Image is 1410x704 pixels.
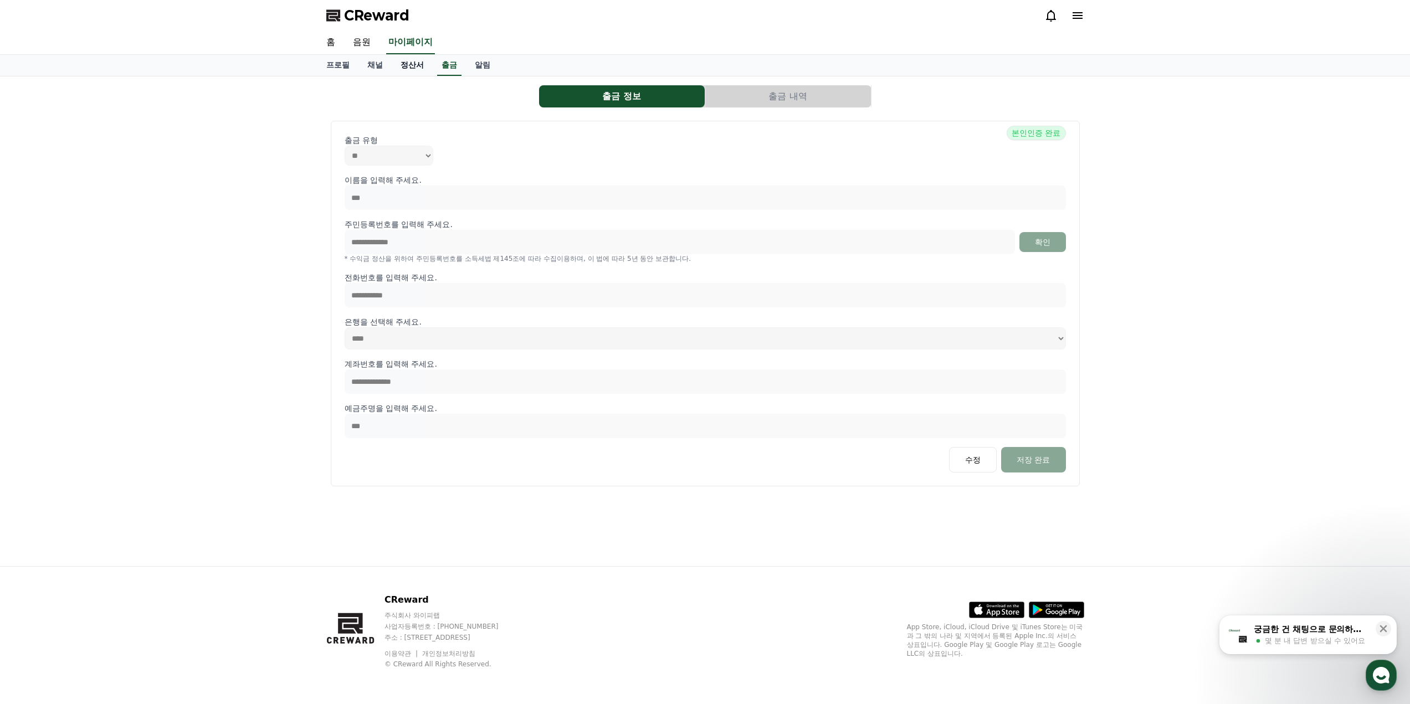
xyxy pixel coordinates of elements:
[384,611,520,620] p: 주식회사 와이피랩
[705,85,871,107] button: 출금 내역
[3,351,73,379] a: 홈
[384,660,520,669] p: © CReward All Rights Reserved.
[358,55,392,76] a: 채널
[1019,232,1066,252] button: 확인
[317,31,344,54] a: 홈
[344,7,409,24] span: CReward
[345,174,1066,186] p: 이름을 입력해 주세요.
[1001,447,1065,472] button: 저장 완료
[437,55,462,76] a: 출금
[539,85,705,107] button: 출금 정보
[384,650,419,657] a: 이용약관
[35,368,42,377] span: 홈
[949,447,997,472] button: 수정
[345,316,1066,327] p: 은행을 선택해 주세요.
[317,55,358,76] a: 프로필
[101,368,115,377] span: 대화
[384,633,520,642] p: 주소 : [STREET_ADDRESS]
[384,593,520,607] p: CReward
[1007,126,1065,140] span: 본인인증 완료
[345,219,453,230] p: 주민등록번호를 입력해 주세요.
[171,368,184,377] span: 설정
[345,135,1066,146] p: 출금 유형
[392,55,433,76] a: 정산서
[345,272,1066,283] p: 전화번호를 입력해 주세요.
[345,254,1066,263] p: * 수익금 정산을 위하여 주민등록번호를 소득세법 제145조에 따라 수집이용하며, 이 법에 따라 5년 동안 보관합니다.
[326,7,409,24] a: CReward
[143,351,213,379] a: 설정
[384,622,520,631] p: 사업자등록번호 : [PHONE_NUMBER]
[73,351,143,379] a: 대화
[422,650,475,657] a: 개인정보처리방침
[344,31,380,54] a: 음원
[466,55,499,76] a: 알림
[345,403,1066,414] p: 예금주명을 입력해 주세요.
[345,358,1066,369] p: 계좌번호를 입력해 주세요.
[386,31,435,54] a: 마이페이지
[907,623,1084,658] p: App Store, iCloud, iCloud Drive 및 iTunes Store는 미국과 그 밖의 나라 및 지역에서 등록된 Apple Inc.의 서비스 상표입니다. Goo...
